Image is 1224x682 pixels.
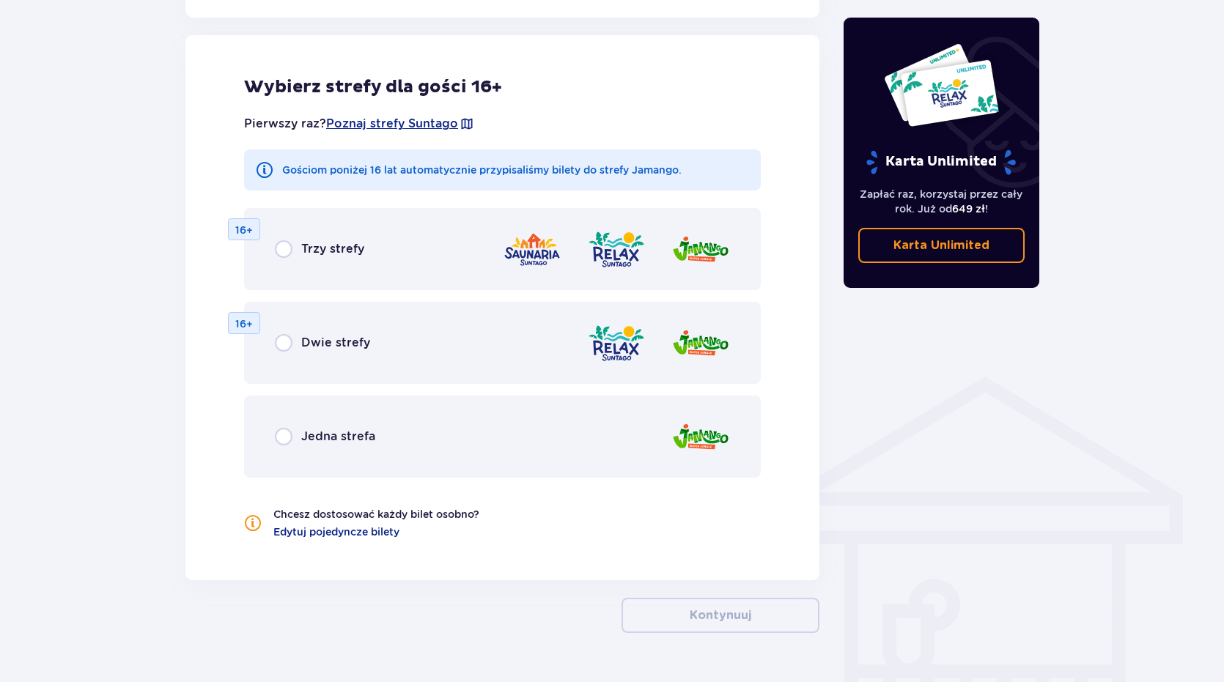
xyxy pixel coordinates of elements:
a: Karta Unlimited [858,228,1025,263]
p: Pierwszy raz? [244,116,474,132]
h2: Wybierz strefy dla gości 16+ [244,76,761,98]
p: Chcesz dostosować każdy bilet osobno? [273,507,479,522]
img: Dwie karty całoroczne do Suntago z napisem 'UNLIMITED RELAX', na białym tle z tropikalnymi liśćmi... [883,42,1000,127]
p: Kontynuuj [690,607,751,623]
p: Gościom poniżej 16 lat automatycznie przypisaliśmy bilety do strefy Jamango. [282,163,682,177]
img: Relax [587,229,646,270]
a: Edytuj pojedyncze bilety [273,525,399,539]
a: Poznaj strefy Suntago [326,116,458,132]
img: Jamango [671,322,730,364]
img: Saunaria [503,229,561,270]
img: Jamango [671,229,730,270]
p: 16+ [235,316,253,331]
span: 649 zł [952,203,985,215]
span: Trzy strefy [301,241,364,257]
span: Dwie strefy [301,335,370,351]
p: Karta Unlimited [893,237,989,253]
p: Karta Unlimited [865,149,1017,175]
img: Jamango [671,416,730,458]
p: 16+ [235,223,253,237]
button: Kontynuuj [622,598,819,633]
p: Zapłać raz, korzystaj przez cały rok. Już od ! [858,187,1025,216]
img: Relax [587,322,646,364]
span: Jedna strefa [301,429,375,445]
